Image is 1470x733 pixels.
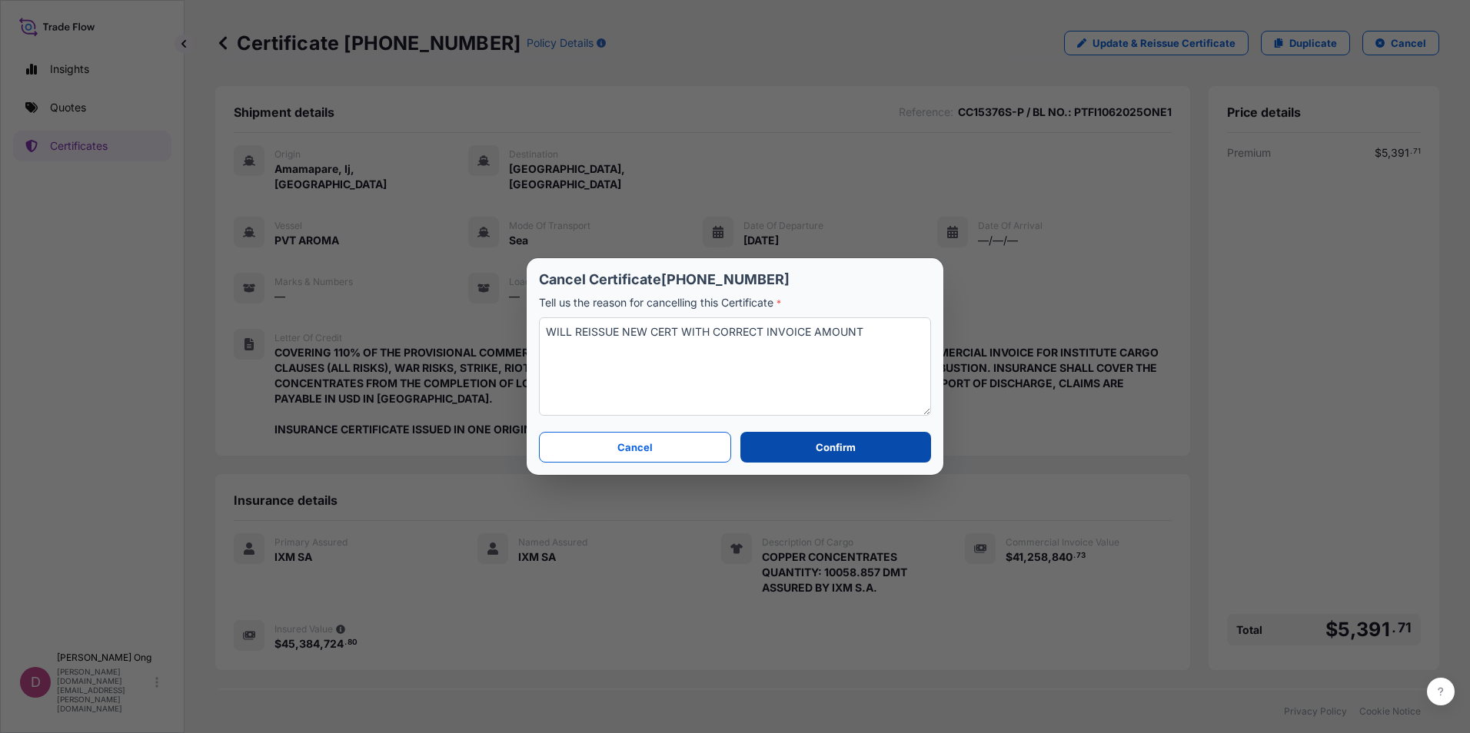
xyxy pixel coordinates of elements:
p: Cancel Certificate [PHONE_NUMBER] [539,270,931,289]
p: Confirm [816,439,856,455]
p: Cancel [617,439,653,455]
button: Confirm [740,432,931,463]
p: Tell us the reason for cancelling this Certificate [539,295,931,311]
textarea: WILL REISSUE NEW CERT WITH CORRECT INVOICE AMOUNT [539,317,931,416]
button: Cancel [539,432,731,463]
